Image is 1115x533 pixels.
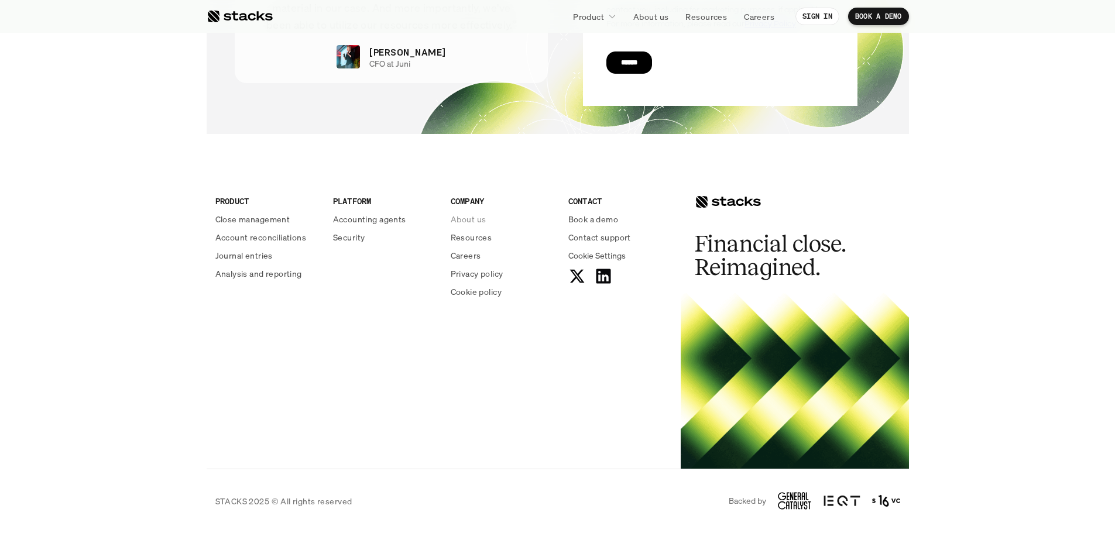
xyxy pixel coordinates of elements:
a: About us [626,6,675,27]
p: PLATFORM [333,195,437,207]
a: Contact support [568,231,672,243]
span: Cookie Settings [568,249,626,262]
p: Close management [215,213,290,225]
p: Backed by [729,496,766,506]
p: COMPANY [451,195,554,207]
p: Contact support [568,231,631,243]
a: Careers [451,249,554,262]
a: Careers [737,6,781,27]
a: Accounting agents [333,213,437,225]
p: STACKS 2025 © All rights reserved [215,495,352,507]
p: PRODUCT [215,195,319,207]
p: About us [633,11,668,23]
p: Resources [685,11,727,23]
a: BOOK A DEMO [848,8,909,25]
a: Analysis and reporting [215,267,319,280]
p: About us [451,213,486,225]
button: Cookie Trigger [568,249,626,262]
p: Cookie policy [451,286,502,298]
p: Product [573,11,604,23]
p: Privacy policy [451,267,503,280]
p: [PERSON_NAME] [369,45,445,59]
a: Book a demo [568,213,672,225]
p: Careers [451,249,481,262]
p: Resources [451,231,492,243]
p: Analysis and reporting [215,267,302,280]
p: SIGN IN [802,12,832,20]
a: Privacy policy [451,267,554,280]
p: CFO at Juni [369,59,410,69]
a: SIGN IN [795,8,839,25]
p: Account reconciliations [215,231,307,243]
a: Security [333,231,437,243]
a: Cookie policy [451,286,554,298]
a: Account reconciliations [215,231,319,243]
h2: Financial close. Reimagined. [695,232,870,279]
a: Privacy Policy [138,271,190,279]
p: CONTACT [568,195,672,207]
a: Resources [678,6,734,27]
p: Journal entries [215,249,273,262]
p: Careers [744,11,774,23]
a: Resources [451,231,554,243]
p: Security [333,231,365,243]
p: BOOK A DEMO [855,12,902,20]
a: About us [451,213,554,225]
p: Accounting agents [333,213,406,225]
a: Close management [215,213,319,225]
p: Book a demo [568,213,619,225]
a: Journal entries [215,249,319,262]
